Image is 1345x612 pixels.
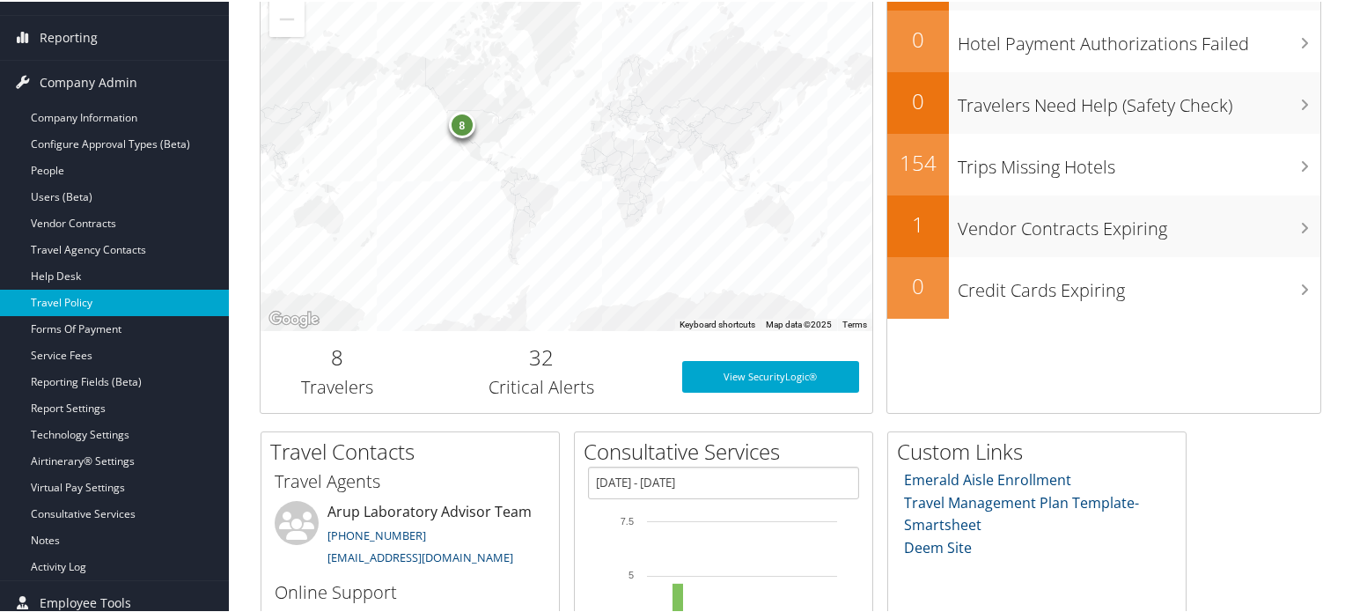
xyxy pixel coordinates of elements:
h3: Travelers [274,373,401,398]
h2: Consultative Services [584,435,872,465]
a: [EMAIL_ADDRESS][DOMAIN_NAME] [327,548,513,564]
h2: Travel Contacts [270,435,559,465]
h2: Custom Links [897,435,1186,465]
a: 154Trips Missing Hotels [887,132,1320,194]
li: Arup Laboratory Advisor Team [266,499,555,571]
span: Map data ©2025 [766,318,832,328]
h3: Travelers Need Help (Safety Check) [958,83,1320,116]
a: View SecurityLogic® [682,359,860,391]
a: Emerald Aisle Enrollment [904,468,1071,488]
h2: 0 [887,85,949,114]
a: 0Travelers Need Help (Safety Check) [887,70,1320,132]
h2: 0 [887,23,949,53]
tspan: 5 [628,568,634,579]
img: Google [265,306,323,329]
a: 0Hotel Payment Authorizations Failed [887,9,1320,70]
h2: 0 [887,269,949,299]
a: [PHONE_NUMBER] [327,526,426,542]
h3: Trips Missing Hotels [958,144,1320,178]
h2: 154 [887,146,949,176]
h3: Travel Agents [275,468,546,492]
h3: Critical Alerts [427,373,656,398]
h2: 1 [887,208,949,238]
a: Travel Management Plan Template- Smartsheet [904,491,1139,534]
tspan: 7.5 [621,514,634,525]
a: Terms (opens in new tab) [842,318,867,328]
div: 8 [448,110,474,136]
a: Open this area in Google Maps (opens a new window) [265,306,323,329]
h3: Hotel Payment Authorizations Failed [958,21,1320,55]
a: 0Credit Cards Expiring [887,255,1320,317]
h2: 8 [274,341,401,371]
h3: Vendor Contracts Expiring [958,206,1320,240]
a: 1Vendor Contracts Expiring [887,194,1320,255]
a: Deem Site [904,536,972,556]
h3: Online Support [275,579,546,603]
button: Keyboard shortcuts [680,317,755,329]
span: Company Admin [40,59,137,103]
span: Reporting [40,14,98,58]
h2: 32 [427,341,656,371]
h3: Credit Cards Expiring [958,268,1320,301]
